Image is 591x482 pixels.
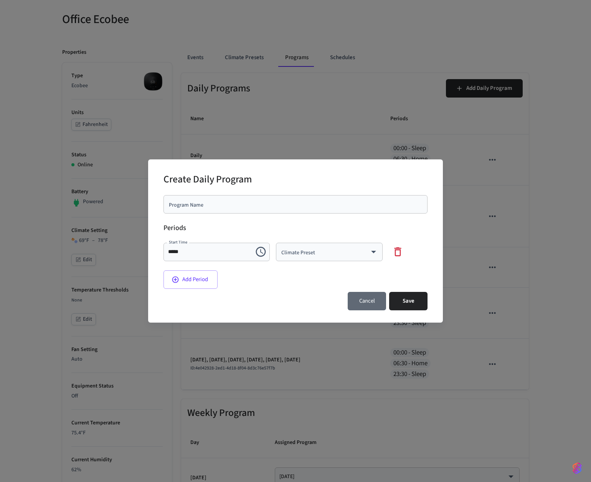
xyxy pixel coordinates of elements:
h2: Create Daily Program [163,169,252,192]
button: Add Period [163,270,218,289]
img: SeamLogoGradient.69752ec5.svg [573,462,582,474]
label: Start Time [169,239,187,245]
button: Save [389,292,428,310]
button: Cancel [348,292,386,310]
button: Choose time, selected time is 7:00 AM [252,243,270,261]
h6: Periods [163,223,428,233]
